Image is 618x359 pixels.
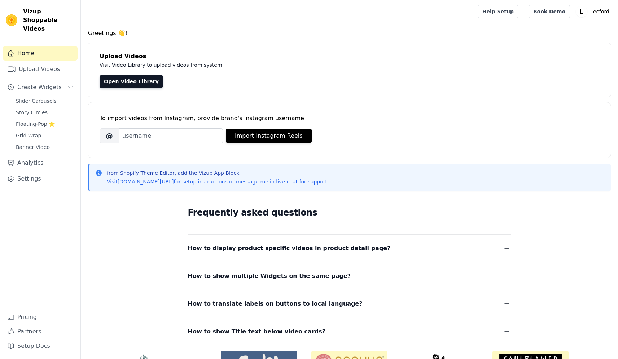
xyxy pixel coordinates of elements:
[100,75,163,88] a: Open Video Library
[100,52,599,61] h4: Upload Videos
[529,5,570,18] a: Book Demo
[226,129,312,143] button: Import Instagram Reels
[188,243,511,253] button: How to display product specific videos in product detail page?
[23,7,75,33] span: Vizup Shoppable Videos
[16,132,41,139] span: Grid Wrap
[6,14,17,26] img: Vizup
[17,83,62,92] span: Create Widgets
[107,169,329,177] p: from Shopify Theme Editor, add the Vizup App Block
[587,5,612,18] p: Leeford
[478,5,518,18] a: Help Setup
[576,5,612,18] button: L Leeford
[16,109,48,116] span: Story Circles
[12,130,78,141] a: Grid Wrap
[16,143,50,151] span: Banner Video
[188,327,511,337] button: How to show Title text below video cards?
[12,142,78,152] a: Banner Video
[3,156,78,170] a: Analytics
[119,128,223,143] input: username
[100,114,599,123] div: To import videos from Instagram, provide brand's instagram username
[3,172,78,186] a: Settings
[12,119,78,129] a: Floating-Pop ⭐
[3,324,78,339] a: Partners
[100,128,119,143] span: @
[188,243,391,253] span: How to display product specific videos in product detail page?
[100,61,423,69] p: Visit Video Library to upload videos from system
[188,299,511,309] button: How to translate labels on buttons to local language?
[16,97,57,105] span: Slider Carousels
[580,8,584,15] text: L
[88,29,611,37] h4: Greetings 👋!
[3,46,78,61] a: Home
[118,179,174,185] a: [DOMAIN_NAME][URL]
[3,62,78,76] a: Upload Videos
[3,339,78,353] a: Setup Docs
[188,327,326,337] span: How to show Title text below video cards?
[12,107,78,118] a: Story Circles
[3,310,78,324] a: Pricing
[107,178,329,185] p: Visit for setup instructions or message me in live chat for support.
[188,271,511,281] button: How to show multiple Widgets on the same page?
[188,205,511,220] h2: Frequently asked questions
[12,96,78,106] a: Slider Carousels
[16,120,55,128] span: Floating-Pop ⭐
[188,299,363,309] span: How to translate labels on buttons to local language?
[3,80,78,94] button: Create Widgets
[188,271,351,281] span: How to show multiple Widgets on the same page?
